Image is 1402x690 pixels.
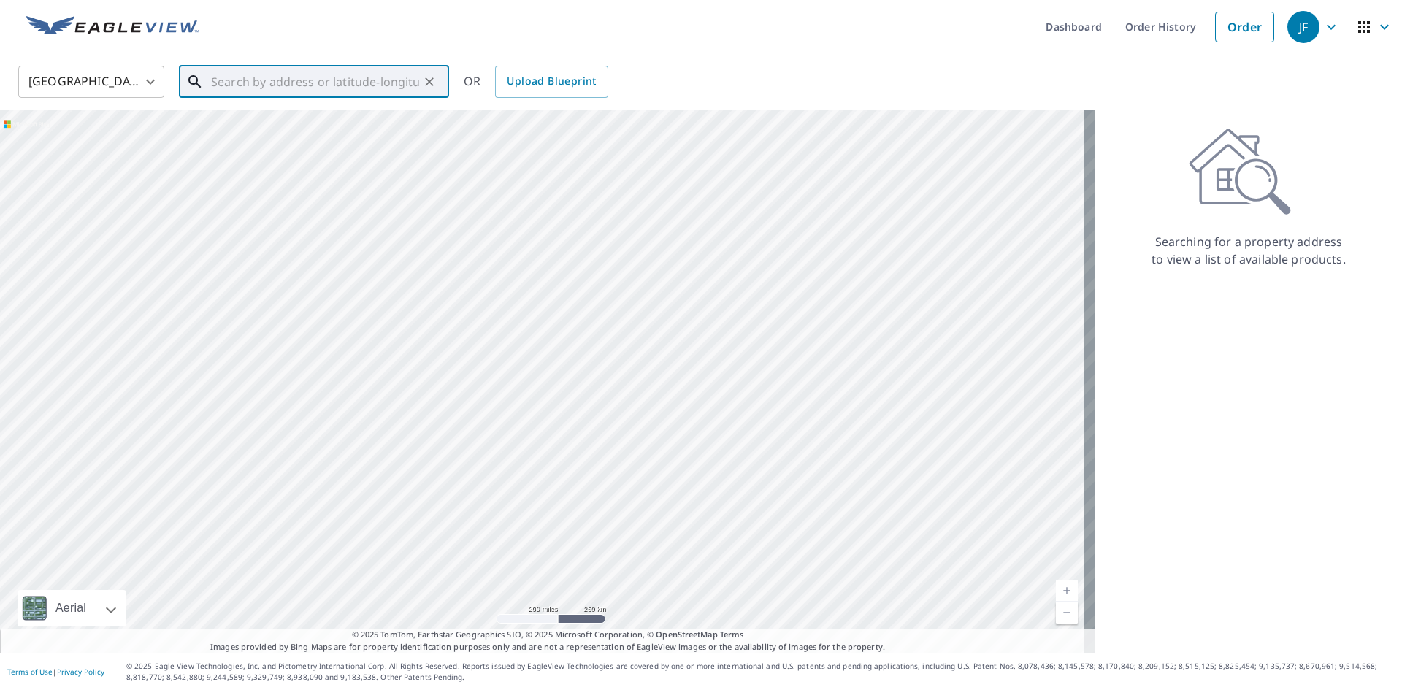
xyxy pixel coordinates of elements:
[656,629,717,640] a: OpenStreetMap
[26,16,199,38] img: EV Logo
[1056,580,1078,602] a: Current Level 5, Zoom In
[1151,233,1347,268] p: Searching for a property address to view a list of available products.
[51,590,91,626] div: Aerial
[507,72,596,91] span: Upload Blueprint
[352,629,744,641] span: © 2025 TomTom, Earthstar Geographics SIO, © 2025 Microsoft Corporation, ©
[1215,12,1274,42] a: Order
[57,667,104,677] a: Privacy Policy
[18,590,126,626] div: Aerial
[126,661,1395,683] p: © 2025 Eagle View Technologies, Inc. and Pictometry International Corp. All Rights Reserved. Repo...
[720,629,744,640] a: Terms
[1287,11,1319,43] div: JF
[7,667,104,676] p: |
[1056,602,1078,624] a: Current Level 5, Zoom Out
[7,667,53,677] a: Terms of Use
[464,66,608,98] div: OR
[211,61,419,102] input: Search by address or latitude-longitude
[419,72,440,92] button: Clear
[495,66,608,98] a: Upload Blueprint
[18,61,164,102] div: [GEOGRAPHIC_DATA]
